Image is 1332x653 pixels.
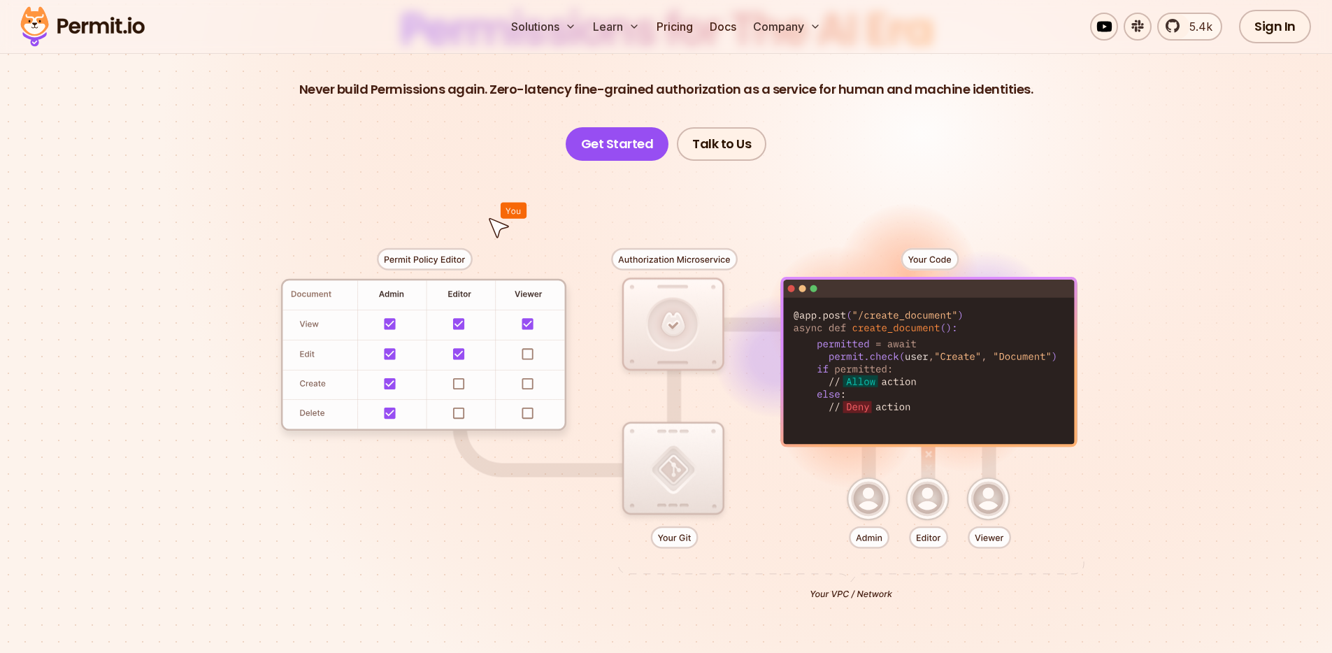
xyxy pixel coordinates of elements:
span: 5.4k [1181,18,1212,35]
a: Sign In [1239,10,1311,43]
a: Pricing [651,13,699,41]
a: Get Started [566,127,669,161]
button: Learn [587,13,645,41]
button: Solutions [506,13,582,41]
a: 5.4k [1157,13,1222,41]
a: Talk to Us [677,127,766,161]
img: Permit logo [14,3,151,50]
a: Docs [704,13,742,41]
p: Never build Permissions again. Zero-latency fine-grained authorization as a service for human and... [299,80,1033,99]
button: Company [747,13,826,41]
